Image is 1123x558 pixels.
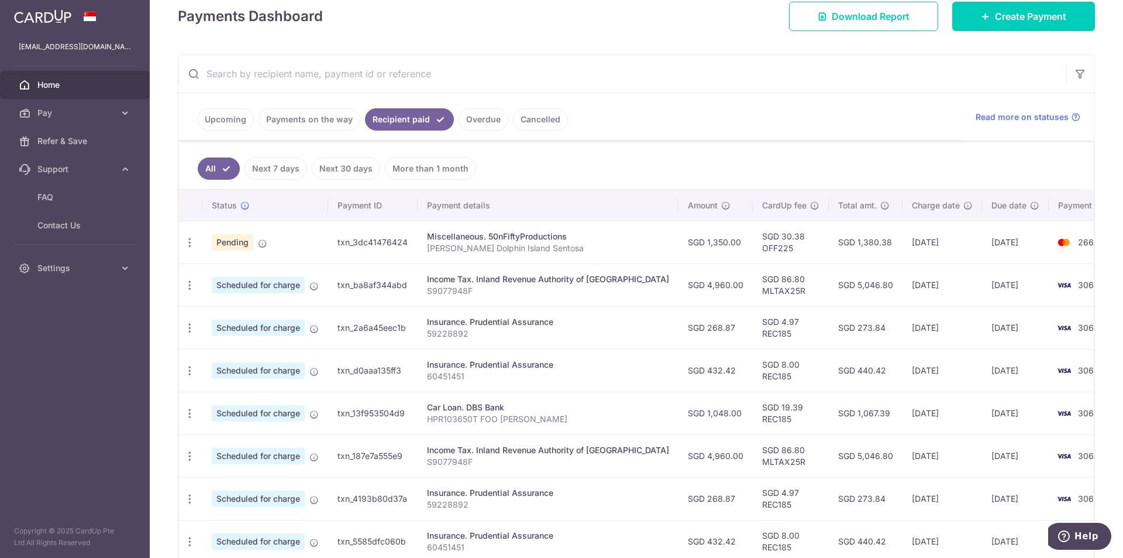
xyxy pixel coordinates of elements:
span: Scheduled for charge [212,362,305,379]
td: [DATE] [982,392,1049,434]
td: [DATE] [902,306,982,349]
td: txn_2a6a45eec1b [328,306,418,349]
div: Income Tax. Inland Revenue Authority of [GEOGRAPHIC_DATA] [427,273,669,285]
td: txn_3dc41476424 [328,221,418,263]
span: Settings [37,262,115,274]
span: Pending [212,234,253,251]
td: SGD 4.97 REC185 [753,306,829,349]
a: Read more on statuses [976,111,1080,123]
span: Read more on statuses [976,111,1069,123]
a: All [198,158,240,180]
a: Payments on the way [259,108,360,131]
span: Download Report [832,9,910,23]
p: [PERSON_NAME] Dolphin Island Sentosa [427,242,669,254]
span: Scheduled for charge [212,448,305,464]
span: Scheduled for charge [212,491,305,507]
p: [EMAIL_ADDRESS][DOMAIN_NAME] [19,41,131,53]
td: [DATE] [902,263,982,306]
td: txn_ba8af344abd [328,263,418,306]
img: Bank Card [1052,364,1076,378]
a: Next 7 days [244,158,307,180]
span: Refer & Save [37,135,115,147]
span: CardUp fee [762,200,807,211]
td: SGD 4,960.00 [678,434,753,477]
div: Car Loan. DBS Bank [427,402,669,413]
a: Cancelled [513,108,568,131]
td: SGD 273.84 [829,477,902,520]
span: 3060 [1078,451,1099,461]
span: Status [212,200,237,211]
p: 60451451 [427,542,669,553]
td: SGD 440.42 [829,349,902,392]
span: Amount [688,200,718,211]
td: SGD 86.80 MLTAX25R [753,434,829,477]
td: SGD 268.87 [678,306,753,349]
a: Create Payment [952,2,1095,31]
td: SGD 5,046.80 [829,434,902,477]
td: SGD 19.39 REC185 [753,392,829,434]
span: Charge date [912,200,960,211]
span: Home [37,79,115,91]
input: Search by recipient name, payment id or reference [178,55,1066,93]
td: SGD 432.42 [678,349,753,392]
th: Payment ID [328,190,418,221]
span: 2662 [1078,237,1099,247]
span: FAQ [37,191,115,203]
td: SGD 1,380.38 [829,221,902,263]
a: Upcoming [197,108,254,131]
td: txn_d0aaa135ff3 [328,349,418,392]
span: 3060 [1078,408,1099,418]
p: S9077948F [427,285,669,297]
td: SGD 1,048.00 [678,392,753,434]
td: [DATE] [982,434,1049,477]
td: SGD 1,067.39 [829,392,902,434]
span: Pay [37,107,115,119]
td: SGD 268.87 [678,477,753,520]
a: More than 1 month [385,158,476,180]
span: 3060 [1078,494,1099,504]
div: Insurance. Prudential Assurance [427,359,669,371]
td: [DATE] [982,477,1049,520]
td: txn_13f953504d9 [328,392,418,434]
p: 59228892 [427,499,669,511]
td: [DATE] [902,477,982,520]
p: 60451451 [427,371,669,382]
td: SGD 1,350.00 [678,221,753,263]
img: CardUp [14,9,71,23]
td: SGD 4,960.00 [678,263,753,306]
div: Miscellaneous. 50nFiftyProductions [427,231,669,242]
span: Scheduled for charge [212,533,305,550]
span: 3060 [1078,365,1099,375]
span: Due date [991,200,1026,211]
img: Bank Card [1052,449,1076,463]
img: Bank Card [1052,321,1076,335]
p: 59228892 [427,328,669,340]
td: [DATE] [902,392,982,434]
td: SGD 4.97 REC185 [753,477,829,520]
a: Next 30 days [312,158,380,180]
td: txn_187e7a555e9 [328,434,418,477]
span: Scheduled for charge [212,277,305,293]
td: [DATE] [902,434,982,477]
td: SGD 86.80 MLTAX25R [753,263,829,306]
div: Insurance. Prudential Assurance [427,487,669,499]
img: Bank Card [1052,235,1076,249]
td: SGD 5,046.80 [829,263,902,306]
td: [DATE] [982,263,1049,306]
td: [DATE] [902,221,982,263]
a: Download Report [789,2,938,31]
img: Bank Card [1052,406,1076,420]
div: Insurance. Prudential Assurance [427,316,669,328]
td: SGD 273.84 [829,306,902,349]
div: Insurance. Prudential Assurance [427,530,669,542]
span: Total amt. [838,200,877,211]
div: Income Tax. Inland Revenue Authority of [GEOGRAPHIC_DATA] [427,444,669,456]
a: Recipient paid [365,108,454,131]
td: [DATE] [982,349,1049,392]
td: txn_4193b80d37a [328,477,418,520]
td: [DATE] [902,349,982,392]
span: Create Payment [995,9,1066,23]
h4: Payments Dashboard [178,6,323,27]
p: HPR103650T FOO [PERSON_NAME] [427,413,669,425]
